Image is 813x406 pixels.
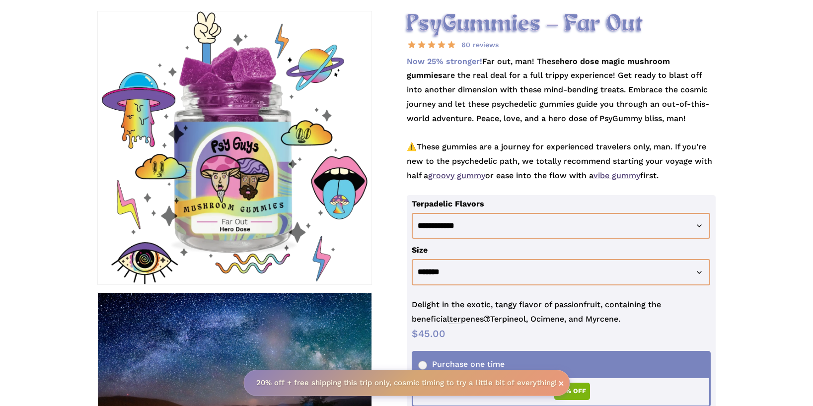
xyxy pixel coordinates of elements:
[412,298,711,327] p: Delight in the exotic, tangy flavor of passionfruit, containing the beneficial Terpineol, Ocimene...
[412,245,428,255] label: Size
[407,11,716,38] h2: PsyGummies – Far Out
[412,199,484,208] label: Terpadelic Flavors
[412,328,418,339] span: $
[407,142,417,151] strong: ⚠️
[256,378,557,387] strong: 20% off + free shipping this trip only, cosmic timing to try a little bit of everything!
[412,328,445,339] bdi: 45.00
[558,378,564,388] span: ×
[407,55,716,195] p: Far out, man! These are the real deal for a full trippy experience! Get ready to blast off into a...
[418,359,505,369] span: Purchase one time
[449,314,490,324] span: terpenes
[407,57,482,66] strong: Now 25% stronger!
[593,171,640,180] a: vibe gummy
[428,171,485,180] a: groovy gummy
